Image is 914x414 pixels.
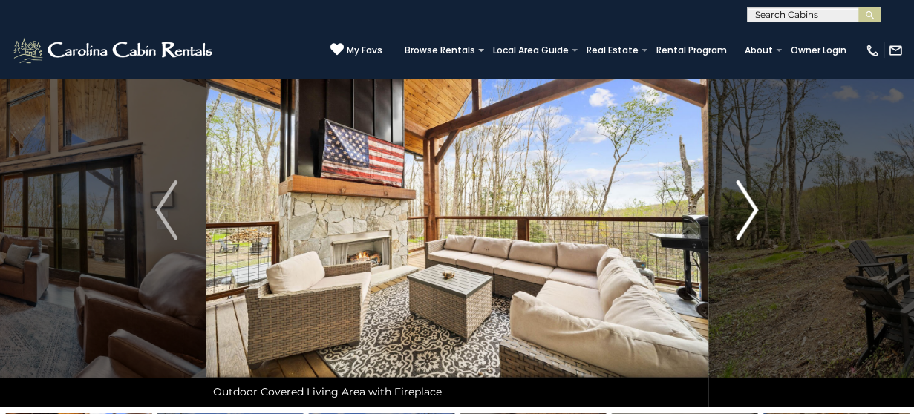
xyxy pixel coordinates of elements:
a: Rental Program [649,40,734,61]
a: Real Estate [579,40,646,61]
a: My Favs [330,42,382,58]
a: Owner Login [783,40,854,61]
img: arrow [737,180,759,240]
span: My Favs [347,44,382,57]
img: mail-regular-white.png [888,43,903,58]
div: Outdoor Covered Living Area with Fireplace [206,377,708,407]
img: phone-regular-white.png [865,43,880,58]
img: White-1-2.png [11,36,217,65]
button: Previous [128,13,206,407]
a: Local Area Guide [486,40,576,61]
img: arrow [155,180,177,240]
button: Next [708,13,786,407]
a: Browse Rentals [397,40,483,61]
a: About [737,40,780,61]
